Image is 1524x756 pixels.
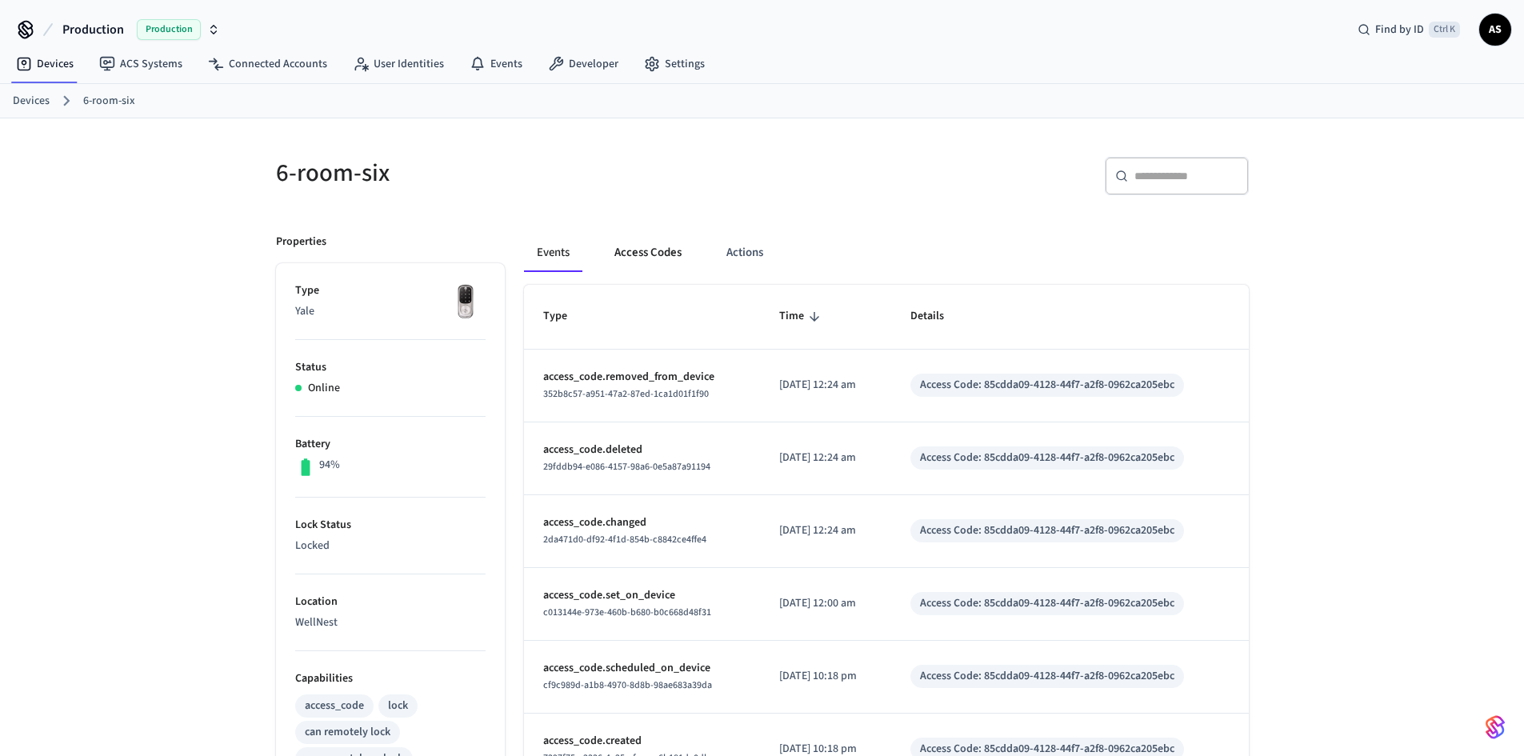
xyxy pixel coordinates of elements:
[524,234,1249,272] div: ant example
[195,50,340,78] a: Connected Accounts
[276,234,326,250] p: Properties
[779,304,825,329] span: Time
[295,359,486,376] p: Status
[543,442,742,458] p: access_code.deleted
[295,436,486,453] p: Battery
[779,450,872,466] p: [DATE] 12:24 am
[779,595,872,612] p: [DATE] 12:00 am
[920,450,1174,466] div: Access Code: 85cdda09-4128-44f7-a2f8-0962ca205ebc
[920,595,1174,612] div: Access Code: 85cdda09-4128-44f7-a2f8-0962ca205ebc
[13,93,50,110] a: Devices
[543,304,588,329] span: Type
[779,522,872,539] p: [DATE] 12:24 am
[305,724,390,741] div: can remotely lock
[543,733,742,750] p: access_code.created
[543,533,706,546] span: 2da471d0-df92-4f1d-854b-c8842ce4ffe4
[295,594,486,610] p: Location
[295,303,486,320] p: Yale
[446,282,486,322] img: Yale Assure Touchscreen Wifi Smart Lock, Satin Nickel, Front
[388,698,408,714] div: lock
[543,460,710,474] span: 29fddb94-e086-4157-98a6-0e5a87a91194
[543,678,712,692] span: cf9c989d-a1b8-4970-8d8b-98ae683a39da
[1345,15,1473,44] div: Find by IDCtrl K
[543,606,711,619] span: c013144e-973e-460b-b680-b0c668d48f31
[1375,22,1424,38] span: Find by ID
[543,660,742,677] p: access_code.scheduled_on_device
[910,304,965,329] span: Details
[779,377,872,394] p: [DATE] 12:24 am
[295,517,486,534] p: Lock Status
[535,50,631,78] a: Developer
[543,587,742,604] p: access_code.set_on_device
[543,369,742,386] p: access_code.removed_from_device
[295,538,486,554] p: Locked
[62,20,124,39] span: Production
[457,50,535,78] a: Events
[524,234,582,272] button: Events
[631,50,718,78] a: Settings
[319,457,340,474] p: 94%
[340,50,457,78] a: User Identities
[920,668,1174,685] div: Access Code: 85cdda09-4128-44f7-a2f8-0962ca205ebc
[295,614,486,631] p: WellNest
[83,93,135,110] a: 6-room-six
[920,522,1174,539] div: Access Code: 85cdda09-4128-44f7-a2f8-0962ca205ebc
[86,50,195,78] a: ACS Systems
[3,50,86,78] a: Devices
[295,670,486,687] p: Capabilities
[276,157,753,190] h5: 6-room-six
[295,282,486,299] p: Type
[543,387,709,401] span: 352b8c57-a951-47a2-87ed-1ca1d01f1f90
[308,380,340,397] p: Online
[543,514,742,531] p: access_code.changed
[1479,14,1511,46] button: AS
[1486,714,1505,740] img: SeamLogoGradient.69752ec5.svg
[779,668,872,685] p: [DATE] 10:18 pm
[602,234,694,272] button: Access Codes
[305,698,364,714] div: access_code
[714,234,776,272] button: Actions
[137,19,201,40] span: Production
[1429,22,1460,38] span: Ctrl K
[1481,15,1510,44] span: AS
[920,377,1174,394] div: Access Code: 85cdda09-4128-44f7-a2f8-0962ca205ebc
